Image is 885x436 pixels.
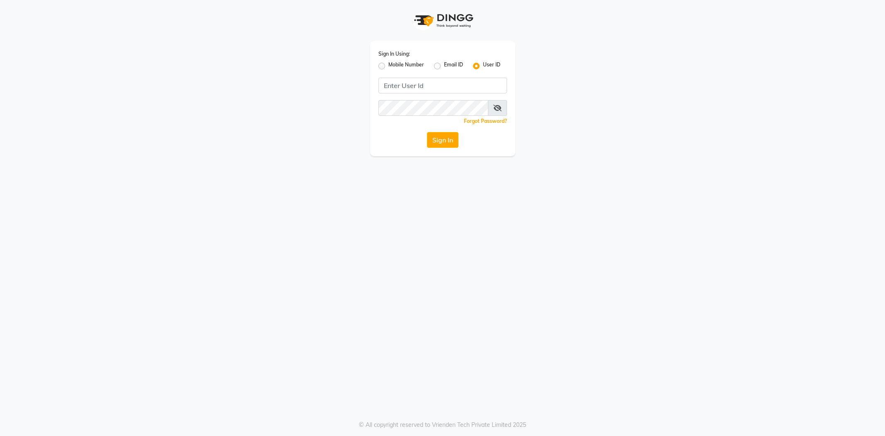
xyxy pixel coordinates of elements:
img: logo1.svg [410,8,476,33]
input: Username [378,78,507,93]
label: Sign In Using: [378,50,410,58]
a: Forgot Password? [464,118,507,124]
input: Username [378,100,488,116]
button: Sign In [427,132,458,148]
label: Email ID [444,61,463,71]
label: User ID [483,61,500,71]
label: Mobile Number [388,61,424,71]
